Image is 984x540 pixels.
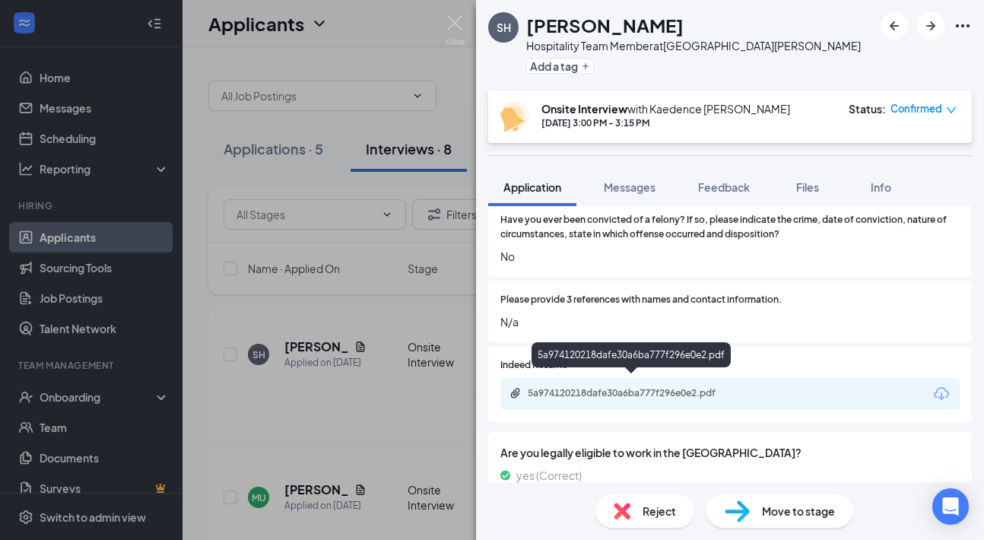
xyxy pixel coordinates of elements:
b: Onsite Interview [541,102,627,116]
span: Files [796,180,819,194]
span: Indeed Resume [500,358,567,373]
svg: ArrowRight [922,17,940,35]
span: yes (Correct) [516,467,582,484]
div: 5a974120218dafe30a6ba777f296e0e2.pdf [528,387,741,399]
div: Open Intercom Messenger [932,488,969,525]
svg: Paperclip [509,387,522,399]
button: PlusAdd a tag [526,58,594,74]
span: Feedback [698,180,750,194]
span: Move to stage [762,503,835,519]
svg: Plus [581,62,590,71]
span: Are you legally eligible to work in the [GEOGRAPHIC_DATA]? [500,444,960,461]
div: 5a974120218dafe30a6ba777f296e0e2.pdf [532,342,731,367]
span: Messages [604,180,655,194]
div: SH [497,20,511,35]
span: Confirmed [890,101,942,116]
div: [DATE] 3:00 PM - 3:15 PM [541,116,790,129]
span: Info [871,180,891,194]
svg: Ellipses [954,17,972,35]
span: No [500,248,960,265]
button: ArrowRight [917,12,944,40]
span: Reject [643,503,676,519]
h1: [PERSON_NAME] [526,12,684,38]
span: Application [503,180,561,194]
span: N/a [500,313,960,330]
span: down [946,105,957,116]
a: Paperclip5a974120218dafe30a6ba777f296e0e2.pdf [509,387,756,402]
div: Hospitality Team Member at [GEOGRAPHIC_DATA][PERSON_NAME] [526,38,861,53]
div: with Kaedence [PERSON_NAME] [541,101,790,116]
span: Have you ever been convicted of a felony? If so, please indicate the crime, date of conviction, n... [500,213,960,242]
svg: ArrowLeftNew [885,17,903,35]
div: Status : [849,101,886,116]
button: ArrowLeftNew [881,12,908,40]
span: Please provide 3 references with names and contact information. [500,293,782,307]
svg: Download [932,385,951,403]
